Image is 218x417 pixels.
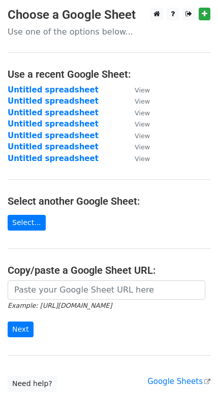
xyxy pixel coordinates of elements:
[8,195,210,207] h4: Select another Google Sheet:
[8,26,210,37] p: Use one of the options below...
[8,215,46,231] a: Select...
[8,302,112,309] small: Example: [URL][DOMAIN_NAME]
[8,85,99,94] a: Untitled spreadsheet
[135,132,150,140] small: View
[135,109,150,117] small: View
[147,377,210,386] a: Google Sheets
[8,142,99,151] a: Untitled spreadsheet
[135,143,150,151] small: View
[8,280,205,300] input: Paste your Google Sheet URL here
[8,131,99,140] a: Untitled spreadsheet
[124,154,150,163] a: View
[124,85,150,94] a: View
[124,97,150,106] a: View
[167,368,218,417] iframe: Chat Widget
[8,108,99,117] a: Untitled spreadsheet
[8,97,99,106] a: Untitled spreadsheet
[124,108,150,117] a: View
[124,119,150,129] a: View
[8,119,99,129] a: Untitled spreadsheet
[135,98,150,105] small: View
[8,68,210,80] h4: Use a recent Google Sheet:
[8,154,99,163] a: Untitled spreadsheet
[8,264,210,276] h4: Copy/paste a Google Sheet URL:
[135,120,150,128] small: View
[135,86,150,94] small: View
[8,376,57,392] a: Need help?
[135,155,150,163] small: View
[124,131,150,140] a: View
[8,8,210,22] h3: Choose a Google Sheet
[8,322,34,337] input: Next
[124,142,150,151] a: View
